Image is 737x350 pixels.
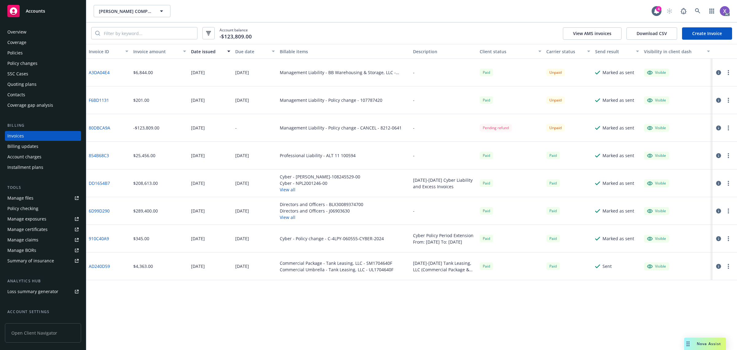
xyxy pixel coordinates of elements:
[477,44,544,59] button: Client status
[7,256,54,266] div: Summary of insurance
[480,235,493,242] div: Paid
[602,125,634,131] div: Marked as sent
[5,90,81,100] a: Contacts
[413,69,415,76] div: -
[7,287,58,296] div: Loss summary generator
[5,256,81,266] a: Summary of insurance
[235,263,249,269] div: [DATE]
[7,131,24,141] div: Invoices
[480,207,493,215] div: Paid
[100,27,197,39] input: Filter by keyword...
[546,152,560,159] div: Paid
[5,141,81,151] a: Billing updates
[191,69,205,76] div: [DATE]
[602,152,634,159] div: Marked as sent
[277,44,411,59] button: Billable items
[647,153,666,158] div: Visible
[602,97,634,103] div: Marked as sent
[280,201,363,208] div: Directors and Officers - BLX30089374700
[641,44,712,59] button: Visibility in client dash
[413,260,475,273] div: [DATE]-[DATE] Tank Leasing, LLC (Commercial Package & Umbrella Renewal)
[413,125,415,131] div: -
[5,317,81,327] a: Service team
[602,263,612,269] div: Sent
[5,245,81,255] a: Manage BORs
[7,38,26,47] div: Coverage
[656,6,661,12] div: 4
[235,180,249,186] div: [DATE]
[89,69,110,76] a: A3DA04E4
[280,214,363,221] button: View all
[480,262,493,270] span: Paid
[647,208,666,214] div: Visible
[5,48,81,58] a: Policies
[133,48,179,55] div: Invoice amount
[5,193,81,203] a: Manage files
[480,179,493,187] div: Paid
[133,263,153,269] div: $4,363.00
[280,152,356,159] div: Professional Liability - ALT 11 100594
[191,180,205,186] div: [DATE]
[7,204,38,213] div: Policy checking
[480,96,493,104] div: Paid
[133,152,155,159] div: $25,456.00
[133,180,158,186] div: $208,613.00
[7,69,28,79] div: SSC Cases
[546,262,560,270] span: Paid
[5,235,81,245] a: Manage claims
[546,96,565,104] div: Unpaid
[595,48,632,55] div: Send result
[413,48,475,55] div: Description
[235,97,249,103] div: [DATE]
[94,5,170,17] button: [PERSON_NAME] COMPANIES, INC.
[602,180,634,186] div: Marked as sent
[133,69,153,76] div: $6,844.00
[7,141,38,151] div: Billing updates
[5,100,81,110] a: Coverage gap analysis
[5,152,81,162] a: Account charges
[280,235,384,242] div: Cyber - Policy change - C-4LPY-060555-CYBER-2024
[89,125,110,131] a: 80DBCA9A
[133,125,159,131] div: -$123,809.00
[5,278,81,284] div: Analytics hub
[602,235,634,242] div: Marked as sent
[7,100,53,110] div: Coverage gap analysis
[5,79,81,89] a: Quoting plans
[280,173,360,180] div: Cyber - [PERSON_NAME]-108245529-00
[235,125,237,131] div: -
[480,124,512,132] div: Pending refund
[5,69,81,79] a: SSC Cases
[86,44,131,59] button: Invoice ID
[280,186,360,193] button: View all
[692,5,704,17] a: Search
[191,263,205,269] div: [DATE]
[233,44,277,59] button: Due date
[602,208,634,214] div: Marked as sent
[99,8,152,14] span: [PERSON_NAME] COMPANIES, INC.
[191,208,205,214] div: [DATE]
[647,264,666,269] div: Visible
[89,263,110,269] a: AD240D59
[220,33,252,41] span: -$123,809.00
[235,235,249,242] div: [DATE]
[89,235,109,242] a: 910C40A9
[26,9,45,14] span: Accounts
[220,27,252,39] span: Account balance
[89,152,109,159] a: 854B68C3
[677,5,690,17] a: Report a Bug
[5,214,81,224] span: Manage exposures
[191,125,205,131] div: [DATE]
[7,235,38,245] div: Manage claims
[5,309,81,315] div: Account settings
[131,44,189,59] button: Invoice amount
[5,27,81,37] a: Overview
[546,207,560,215] div: Paid
[5,122,81,129] div: Billing
[5,323,81,343] span: Open Client Navigator
[663,5,676,17] a: Start snowing
[546,124,565,132] div: Unpaid
[602,69,634,76] div: Marked as sent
